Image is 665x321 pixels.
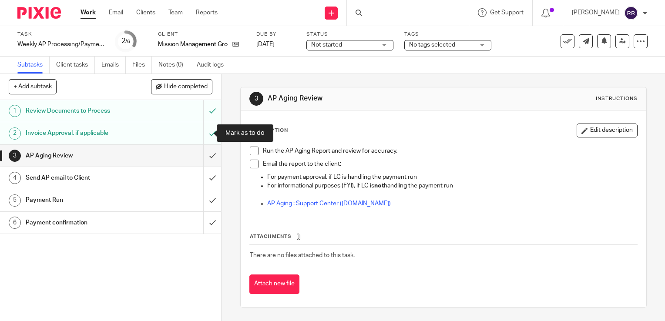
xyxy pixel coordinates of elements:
[158,57,190,74] a: Notes (0)
[9,150,21,162] div: 3
[164,84,208,90] span: Hide completed
[151,79,212,94] button: Hide completed
[596,95,638,102] div: Instructions
[9,172,21,184] div: 4
[125,39,130,44] small: /6
[311,42,342,48] span: Not started
[17,31,104,38] label: Task
[306,31,393,38] label: Status
[136,8,155,17] a: Clients
[9,127,21,140] div: 2
[26,104,138,117] h1: Review Documents to Process
[26,127,138,140] h1: Invoice Approval, if applicable
[572,8,620,17] p: [PERSON_NAME]
[256,41,275,47] span: [DATE]
[404,31,491,38] label: Tags
[17,7,61,19] img: Pixie
[26,216,138,229] h1: Payment confirmation
[158,31,245,38] label: Client
[17,57,50,74] a: Subtasks
[121,36,130,46] div: 2
[374,183,384,189] strong: not
[490,10,524,16] span: Get Support
[109,8,123,17] a: Email
[81,8,96,17] a: Work
[26,171,138,184] h1: Send AP email to Client
[409,42,455,48] span: No tags selected
[267,173,637,181] p: For payment approval, if LC is handling the payment run
[267,201,391,207] a: AP Aging : Support Center ([DOMAIN_NAME])
[249,274,299,294] button: Attach new file
[624,6,638,20] img: svg%3E
[249,127,288,134] p: Description
[263,147,637,155] p: Run the AP Aging Report and review for accuracy.
[263,160,637,168] p: Email the report to the client:
[9,217,21,229] div: 6
[250,252,355,258] span: There are no files attached to this task.
[56,57,95,74] a: Client tasks
[9,105,21,117] div: 1
[577,124,638,137] button: Edit description
[9,194,21,207] div: 5
[168,8,183,17] a: Team
[197,57,230,74] a: Audit logs
[26,149,138,162] h1: AP Aging Review
[132,57,152,74] a: Files
[196,8,218,17] a: Reports
[101,57,126,74] a: Emails
[17,40,104,49] div: Weekly AP Processing/Payment
[256,31,296,38] label: Due by
[267,181,637,190] p: For informational purposes (FYI), if LC is handling the payment run
[268,94,462,103] h1: AP Aging Review
[249,92,263,106] div: 3
[26,194,138,207] h1: Payment Run
[158,40,228,49] p: Mission Management Group
[250,234,292,239] span: Attachments
[9,79,57,94] button: + Add subtask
